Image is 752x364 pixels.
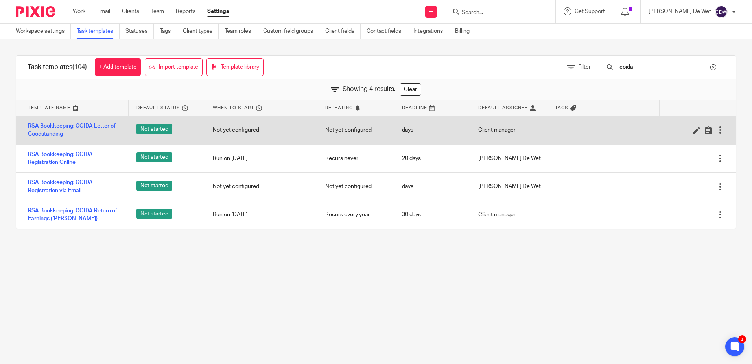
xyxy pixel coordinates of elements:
div: Recurs never [317,149,394,168]
p: [PERSON_NAME] De Wet [649,7,711,15]
input: Search... [619,63,710,71]
span: Deadline [402,104,427,111]
input: Search [461,9,532,17]
a: RSA Bookkeeping: COIDA Letter of Goodstanding [28,122,121,138]
a: Team [151,7,164,15]
a: Template library [206,58,264,76]
div: Not yet configured [317,176,394,196]
div: Not yet configured [317,120,394,140]
div: Recurs every year [317,205,394,225]
a: Custom field groups [263,24,319,39]
span: Template name [28,104,70,111]
a: Billing [455,24,476,39]
a: RSA Bookkeeping: COIDA Registration Online [28,150,121,167]
div: Not yet configured [205,176,317,196]
a: Reports [176,7,195,15]
a: Tags [160,24,177,39]
a: + Add template [95,58,141,76]
a: Import template [145,58,203,76]
span: Not started [136,209,172,219]
div: Run on [DATE] [205,149,317,168]
div: 20 days [394,149,470,168]
div: days [394,176,470,196]
span: When to start [213,104,254,111]
div: Not yet configured [205,120,317,140]
span: Not started [136,181,172,191]
span: Not started [136,124,172,134]
div: 30 days [394,205,470,225]
div: Client manager [470,120,547,140]
span: (104) [72,64,87,70]
span: Get Support [575,9,605,14]
div: [PERSON_NAME] De Wet [470,176,547,196]
a: Team roles [225,24,257,39]
a: Workspace settings [16,24,71,39]
a: Work [73,7,85,15]
img: svg%3E [715,6,728,18]
a: Statuses [125,24,154,39]
a: RSA Bookkeeping: COIDA Registration via Email [28,178,121,195]
a: Clients [122,7,139,15]
a: Email [97,7,110,15]
a: Client fields [325,24,361,39]
a: Settings [207,7,229,15]
div: days [394,120,470,140]
span: Tags [555,104,568,111]
span: Default assignee [478,104,528,111]
img: Pixie [16,6,55,17]
a: Integrations [413,24,449,39]
a: RSA Bookkeeping: COIDA Return of Earnings ([PERSON_NAME]) [28,207,121,223]
div: 1 [738,335,746,343]
a: Client types [183,24,219,39]
span: Filter [578,64,591,70]
div: Run on [DATE] [205,205,317,225]
span: Repeating [325,104,353,111]
div: [PERSON_NAME] De Wet [470,149,547,168]
a: Contact fields [367,24,407,39]
a: Task templates [77,24,120,39]
span: Not started [136,152,172,162]
span: Showing 4 results. [343,85,396,94]
h1: Task templates [28,63,87,71]
a: Clear [400,83,421,96]
div: Client manager [470,205,547,225]
span: Default status [136,104,180,111]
